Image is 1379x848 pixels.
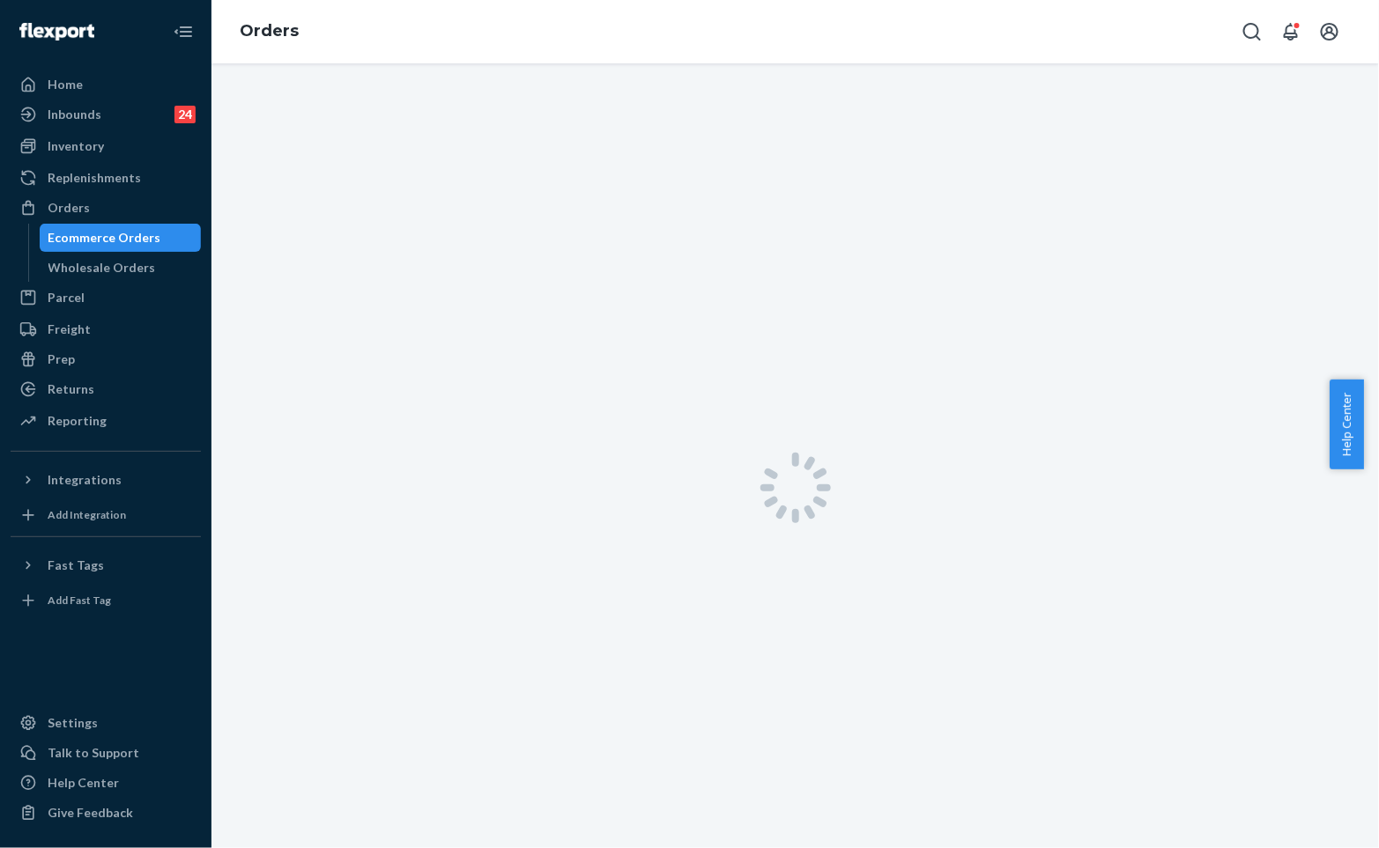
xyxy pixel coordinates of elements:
[11,375,201,403] a: Returns
[11,100,201,129] a: Inbounds24
[48,289,85,306] div: Parcel
[11,586,201,615] a: Add Fast Tag
[11,551,201,579] button: Fast Tags
[1312,14,1347,49] button: Open account menu
[40,224,202,252] a: Ecommerce Orders
[48,412,107,430] div: Reporting
[48,774,119,792] div: Help Center
[48,76,83,93] div: Home
[48,350,75,368] div: Prep
[11,709,201,737] a: Settings
[11,345,201,373] a: Prep
[48,199,90,217] div: Orders
[48,804,133,822] div: Give Feedback
[174,106,196,123] div: 24
[11,799,201,827] button: Give Feedback
[48,507,126,522] div: Add Integration
[48,593,111,608] div: Add Fast Tag
[11,70,201,99] a: Home
[226,6,313,57] ol: breadcrumbs
[19,23,94,41] img: Flexport logo
[11,194,201,222] a: Orders
[48,321,91,338] div: Freight
[48,169,141,187] div: Replenishments
[11,739,201,767] a: Talk to Support
[11,164,201,192] a: Replenishments
[48,471,122,489] div: Integrations
[240,21,299,41] a: Orders
[48,259,156,277] div: Wholesale Orders
[48,557,104,574] div: Fast Tags
[11,407,201,435] a: Reporting
[48,106,101,123] div: Inbounds
[40,254,202,282] a: Wholesale Orders
[48,714,98,732] div: Settings
[11,284,201,312] a: Parcel
[48,380,94,398] div: Returns
[1330,380,1364,469] button: Help Center
[1234,14,1270,49] button: Open Search Box
[48,229,161,247] div: Ecommerce Orders
[48,744,139,762] div: Talk to Support
[11,501,201,529] a: Add Integration
[11,769,201,797] a: Help Center
[1273,14,1309,49] button: Open notifications
[11,315,201,343] a: Freight
[11,132,201,160] a: Inventory
[166,14,201,49] button: Close Navigation
[11,466,201,494] button: Integrations
[48,137,104,155] div: Inventory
